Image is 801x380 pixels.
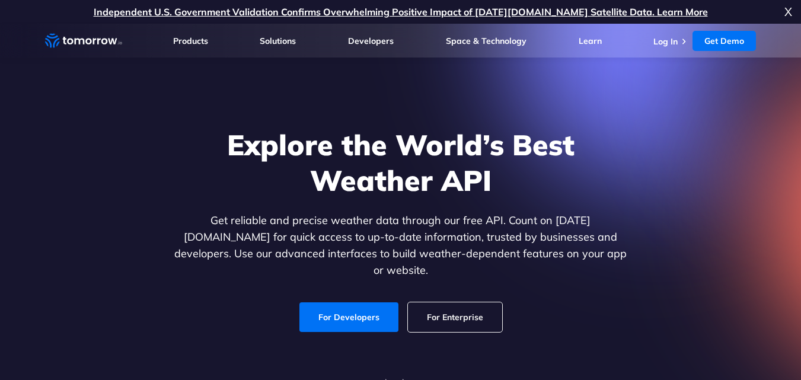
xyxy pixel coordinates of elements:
a: Solutions [260,36,296,46]
a: Log In [653,36,678,47]
a: For Developers [299,302,398,332]
a: Developers [348,36,394,46]
a: Home link [45,32,122,50]
a: For Enterprise [408,302,502,332]
a: Learn [579,36,602,46]
h1: Explore the World’s Best Weather API [172,127,630,198]
a: Get Demo [693,31,756,51]
p: Get reliable and precise weather data through our free API. Count on [DATE][DOMAIN_NAME] for quic... [172,212,630,279]
a: Space & Technology [446,36,526,46]
a: Independent U.S. Government Validation Confirms Overwhelming Positive Impact of [DATE][DOMAIN_NAM... [94,6,708,18]
a: Products [173,36,208,46]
